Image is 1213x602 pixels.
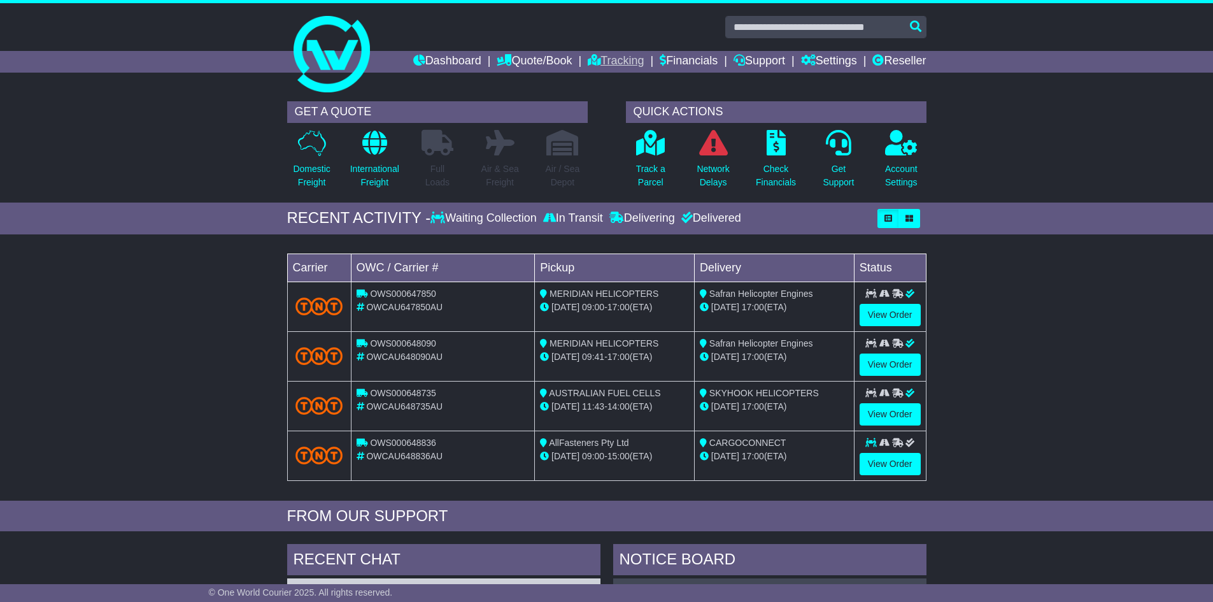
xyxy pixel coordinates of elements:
div: (ETA) [700,350,849,364]
p: Check Financials [756,162,796,189]
p: Network Delays [697,162,729,189]
div: - (ETA) [540,400,689,413]
span: 17:00 [742,352,764,362]
span: 17:00 [742,302,764,312]
a: Settings [801,51,857,73]
span: [DATE] [551,352,579,362]
span: SKYHOOK HELICOPTERS [709,388,819,398]
td: Delivery [694,254,854,282]
td: Status [854,254,926,282]
div: RECENT ACTIVITY - [287,209,431,227]
div: (ETA) [700,400,849,413]
a: View Order [860,403,921,426]
span: [DATE] [711,451,739,461]
span: OWS000648735 [370,388,436,398]
div: - (ETA) [540,450,689,463]
span: 14:00 [607,401,630,412]
div: NOTICE BOARD [613,544,926,578]
a: Support [734,51,785,73]
span: [DATE] [711,352,739,362]
span: Safran Helicopter Engines [709,338,813,348]
td: OWC / Carrier # [351,254,535,282]
span: [DATE] [711,401,739,412]
img: TNT_Domestic.png [295,447,343,464]
span: © One World Courier 2025. All rights reserved. [209,587,393,598]
p: Domestic Freight [293,162,330,189]
span: OWS000648836 [370,438,436,448]
p: Account Settings [885,162,918,189]
span: 15:00 [607,451,630,461]
span: MERIDIAN HELICOPTERS [550,289,658,299]
span: 09:00 [582,451,604,461]
span: 09:41 [582,352,604,362]
a: CheckFinancials [755,129,797,196]
a: Tracking [588,51,644,73]
span: Safran Helicopter Engines [709,289,813,299]
img: TNT_Domestic.png [295,397,343,414]
span: 11:43 [582,401,604,412]
img: TNT_Domestic.png [295,347,343,364]
span: [DATE] [551,401,579,412]
span: 17:00 [607,302,630,312]
a: View Order [860,304,921,326]
div: (ETA) [700,301,849,314]
div: FROM OUR SUPPORT [287,507,926,526]
span: OWS000647850 [370,289,436,299]
span: [DATE] [551,451,579,461]
a: Financials [660,51,718,73]
span: OWCAU648836AU [366,451,443,461]
img: TNT_Domestic.png [295,297,343,315]
span: OWS000648090 [370,338,436,348]
p: Air & Sea Freight [481,162,519,189]
a: DomesticFreight [292,129,330,196]
div: RECENT CHAT [287,544,600,578]
span: 17:00 [742,451,764,461]
p: Full Loads [422,162,453,189]
span: OWCAU647850AU [366,302,443,312]
span: [DATE] [711,302,739,312]
span: AllFasteners Pty Ltd [549,438,628,448]
p: Track a Parcel [636,162,665,189]
a: InternationalFreight [350,129,400,196]
p: Get Support [823,162,854,189]
div: GET A QUOTE [287,101,588,123]
span: [DATE] [551,302,579,312]
div: (ETA) [700,450,849,463]
span: CARGOCONNECT [709,438,786,448]
a: Track aParcel [635,129,666,196]
div: - (ETA) [540,350,689,364]
span: 09:00 [582,302,604,312]
span: 17:00 [742,401,764,412]
span: 17:00 [607,352,630,362]
span: MERIDIAN HELICOPTERS [550,338,658,348]
div: Waiting Collection [430,211,539,226]
div: - (ETA) [540,301,689,314]
a: NetworkDelays [696,129,730,196]
a: AccountSettings [884,129,918,196]
td: Carrier [287,254,351,282]
span: OWCAU648090AU [366,352,443,362]
a: GetSupport [822,129,855,196]
div: In Transit [540,211,606,226]
a: View Order [860,453,921,475]
a: View Order [860,354,921,376]
a: Quote/Book [497,51,572,73]
a: Reseller [872,51,926,73]
td: Pickup [535,254,695,282]
p: International Freight [350,162,399,189]
span: AUSTRALIAN FUEL CELLS [549,388,660,398]
div: Delivered [678,211,741,226]
p: Air / Sea Depot [546,162,580,189]
a: Dashboard [413,51,481,73]
div: QUICK ACTIONS [626,101,926,123]
span: OWCAU648735AU [366,401,443,412]
div: Delivering [606,211,678,226]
